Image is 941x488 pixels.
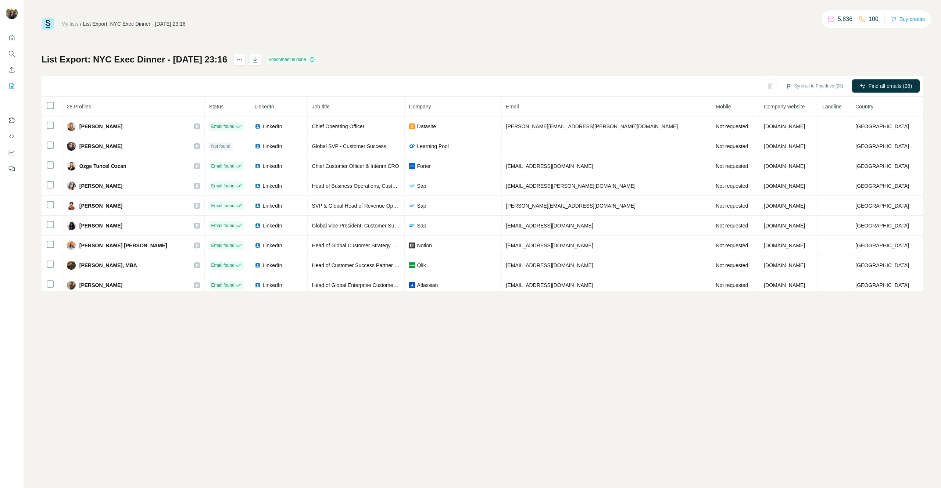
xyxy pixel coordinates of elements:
[312,123,365,129] span: Chief Operating Officer
[79,281,122,289] span: [PERSON_NAME]
[67,281,76,290] img: Avatar
[6,130,18,143] button: Use Surfe API
[255,163,261,169] img: LinkedIn logo
[312,223,408,229] span: Global Vice President, Customer Success
[716,163,748,169] span: Not requested
[67,241,76,250] img: Avatar
[764,104,805,110] span: Company website
[255,223,261,229] img: LinkedIn logo
[266,55,317,64] div: Enrichment is done
[79,143,122,150] span: [PERSON_NAME]
[234,54,246,65] button: actions
[409,243,415,248] img: company-logo
[42,18,54,30] img: Surfe Logo
[312,104,330,110] span: Job title
[764,282,805,288] span: [DOMAIN_NAME]
[716,223,748,229] span: Not requested
[855,223,909,229] span: [GEOGRAPHIC_DATA]
[409,262,415,268] img: company-logo
[838,15,852,24] p: 5,836
[67,162,76,171] img: Avatar
[716,243,748,248] span: Not requested
[209,104,224,110] span: Status
[6,47,18,60] button: Search
[61,21,79,27] a: My lists
[255,183,261,189] img: LinkedIn logo
[417,143,449,150] span: Learning Pool
[211,143,230,150] span: Not found
[764,143,805,149] span: [DOMAIN_NAME]
[6,63,18,76] button: Enrich CSV
[506,262,593,268] span: [EMAIL_ADDRESS][DOMAIN_NAME]
[506,123,678,129] span: [PERSON_NAME][EMAIL_ADDRESS][PERSON_NAME][DOMAIN_NAME]
[255,243,261,248] img: LinkedIn logo
[263,262,282,269] span: LinkedIn
[716,262,748,268] span: Not requested
[79,162,126,170] span: Ozge Tuncel Ozcan
[506,282,593,288] span: [EMAIL_ADDRESS][DOMAIN_NAME]
[417,123,436,130] span: Datasite
[417,162,431,170] span: Forter
[6,31,18,44] button: Quick start
[211,123,235,130] span: Email found
[417,242,432,249] span: Notion
[79,222,122,229] span: [PERSON_NAME]
[211,262,235,269] span: Email found
[716,104,731,110] span: Mobile
[263,222,282,229] span: LinkedIn
[855,163,909,169] span: [GEOGRAPHIC_DATA]
[255,123,261,129] img: LinkedIn logo
[6,7,18,19] img: Avatar
[255,104,274,110] span: LinkedIn
[83,20,186,28] div: List Export: NYC Exec Dinner - [DATE] 23:16
[409,223,415,229] img: company-logo
[42,54,227,65] h1: List Export: NYC Exec Dinner - [DATE] 23:16
[764,243,805,248] span: [DOMAIN_NAME]
[409,203,415,209] img: company-logo
[255,262,261,268] img: LinkedIn logo
[67,221,76,230] img: Avatar
[255,282,261,288] img: LinkedIn logo
[764,163,805,169] span: [DOMAIN_NAME]
[67,122,76,131] img: Avatar
[6,146,18,159] button: Dashboard
[409,282,415,288] img: company-logo
[506,163,593,169] span: [EMAIL_ADDRESS][DOMAIN_NAME]
[716,282,748,288] span: Not requested
[255,203,261,209] img: LinkedIn logo
[409,163,415,169] img: company-logo
[79,262,137,269] span: [PERSON_NAME], MBA
[67,142,76,151] img: Avatar
[263,202,282,209] span: LinkedIn
[312,203,469,209] span: SVP & Global Head of Revenue Operations, SAP Customer Success
[67,104,91,110] span: 28 Profiles
[312,143,386,149] span: Global SVP - Customer Success
[716,183,748,189] span: Not requested
[417,182,426,190] span: Sap
[891,14,925,24] button: Buy credits
[255,143,261,149] img: LinkedIn logo
[312,183,455,189] span: Head of Business Operations, Customer & Digital Experiences
[211,163,235,169] span: Email found
[409,183,415,189] img: company-logo
[211,202,235,209] span: Email found
[417,262,426,269] span: Qlik
[211,282,235,288] span: Email found
[855,104,873,110] span: Country
[855,282,909,288] span: [GEOGRAPHIC_DATA]
[855,262,909,268] span: [GEOGRAPHIC_DATA]
[263,162,282,170] span: LinkedIn
[263,242,282,249] span: LinkedIn
[822,104,842,110] span: Landline
[312,262,417,268] span: Head of Customer Success Partner Programs
[211,242,235,249] span: Email found
[869,15,879,24] p: 100
[409,143,415,149] img: company-logo
[852,79,920,93] button: Find all emails (28)
[211,222,235,229] span: Email found
[764,183,805,189] span: [DOMAIN_NAME]
[6,162,18,175] button: Feedback
[6,79,18,93] button: My lists
[716,123,748,129] span: Not requested
[79,242,167,249] span: [PERSON_NAME] [PERSON_NAME]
